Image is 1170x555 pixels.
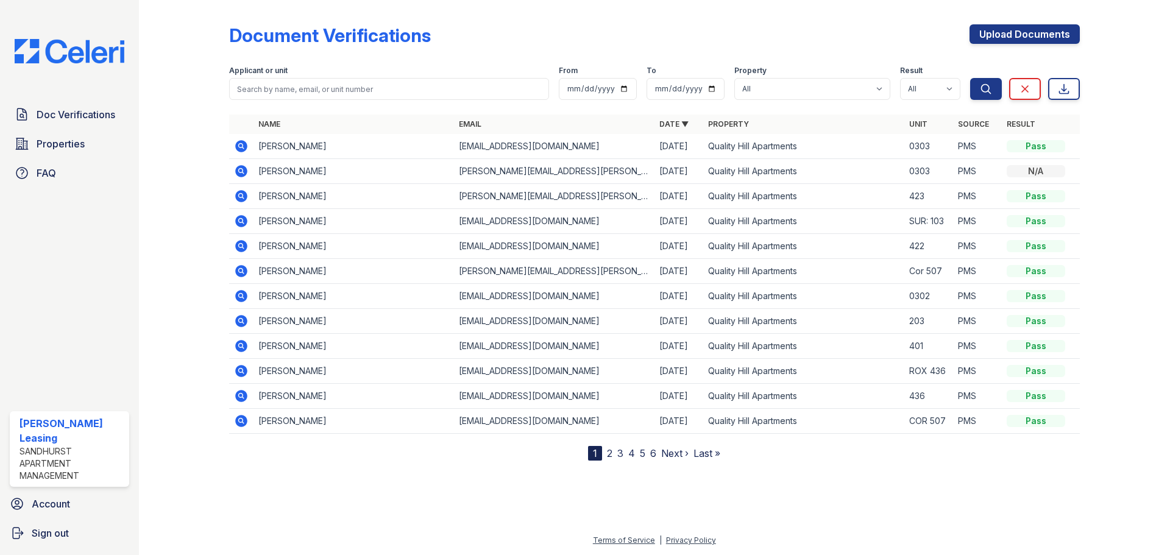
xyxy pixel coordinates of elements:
td: 436 [904,384,953,409]
div: Pass [1007,340,1065,352]
td: PMS [953,209,1002,234]
td: [PERSON_NAME] [253,184,454,209]
div: Document Verifications [229,24,431,46]
td: Quality Hill Apartments [703,259,904,284]
td: [DATE] [654,284,703,309]
td: [PERSON_NAME] [253,134,454,159]
td: ROX 436 [904,359,953,384]
td: [DATE] [654,384,703,409]
div: 1 [588,446,602,461]
td: [DATE] [654,134,703,159]
a: Terms of Service [593,536,655,545]
td: Quality Hill Apartments [703,184,904,209]
td: PMS [953,309,1002,334]
td: 422 [904,234,953,259]
label: From [559,66,578,76]
td: [PERSON_NAME] [253,384,454,409]
td: PMS [953,259,1002,284]
div: Sandhurst Apartment Management [19,445,124,482]
a: Privacy Policy [666,536,716,545]
td: [PERSON_NAME][EMAIL_ADDRESS][PERSON_NAME][DOMAIN_NAME] [454,159,654,184]
td: PMS [953,409,1002,434]
div: Pass [1007,290,1065,302]
td: 0302 [904,284,953,309]
td: 203 [904,309,953,334]
a: Properties [10,132,129,156]
td: [DATE] [654,234,703,259]
td: Quality Hill Apartments [703,309,904,334]
td: Quality Hill Apartments [703,334,904,359]
span: FAQ [37,166,56,180]
div: Pass [1007,415,1065,427]
td: SUR: 103 [904,209,953,234]
a: FAQ [10,161,129,185]
td: Quality Hill Apartments [703,159,904,184]
td: 401 [904,334,953,359]
td: [PERSON_NAME] [253,234,454,259]
td: [EMAIL_ADDRESS][DOMAIN_NAME] [454,234,654,259]
div: Pass [1007,140,1065,152]
td: Quality Hill Apartments [703,409,904,434]
td: [DATE] [654,159,703,184]
td: PMS [953,334,1002,359]
input: Search by name, email, or unit number [229,78,549,100]
a: Sign out [5,521,134,545]
td: Quality Hill Apartments [703,359,904,384]
td: Quality Hill Apartments [703,209,904,234]
div: Pass [1007,190,1065,202]
span: Doc Verifications [37,107,115,122]
a: Unit [909,119,927,129]
a: Doc Verifications [10,102,129,127]
span: Properties [37,136,85,151]
label: To [647,66,656,76]
td: [EMAIL_ADDRESS][DOMAIN_NAME] [454,209,654,234]
td: PMS [953,284,1002,309]
td: PMS [953,159,1002,184]
a: Account [5,492,134,516]
td: [PERSON_NAME] [253,259,454,284]
td: PMS [953,184,1002,209]
td: [PERSON_NAME] [253,334,454,359]
td: [PERSON_NAME] [253,409,454,434]
a: Date ▼ [659,119,689,129]
td: PMS [953,134,1002,159]
td: 0303 [904,134,953,159]
td: 0303 [904,159,953,184]
div: Pass [1007,315,1065,327]
a: 3 [617,447,623,459]
td: PMS [953,384,1002,409]
a: 4 [628,447,635,459]
td: [EMAIL_ADDRESS][DOMAIN_NAME] [454,334,654,359]
td: [DATE] [654,259,703,284]
td: [DATE] [654,209,703,234]
div: Pass [1007,365,1065,377]
a: 5 [640,447,645,459]
a: Email [459,119,481,129]
a: 2 [607,447,612,459]
div: Pass [1007,240,1065,252]
a: Name [258,119,280,129]
label: Applicant or unit [229,66,288,76]
div: Pass [1007,390,1065,402]
a: Upload Documents [970,24,1080,44]
td: [PERSON_NAME] [253,159,454,184]
td: [EMAIL_ADDRESS][DOMAIN_NAME] [454,409,654,434]
span: Account [32,497,70,511]
div: | [659,536,662,545]
td: [EMAIL_ADDRESS][DOMAIN_NAME] [454,309,654,334]
td: [PERSON_NAME] [253,209,454,234]
td: PMS [953,234,1002,259]
div: Pass [1007,265,1065,277]
td: Quality Hill Apartments [703,134,904,159]
td: COR 507 [904,409,953,434]
td: [DATE] [654,409,703,434]
td: Quality Hill Apartments [703,384,904,409]
a: Next › [661,447,689,459]
td: [EMAIL_ADDRESS][DOMAIN_NAME] [454,134,654,159]
div: Pass [1007,215,1065,227]
td: [PERSON_NAME] [253,359,454,384]
a: Result [1007,119,1035,129]
td: [EMAIL_ADDRESS][DOMAIN_NAME] [454,384,654,409]
label: Result [900,66,923,76]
